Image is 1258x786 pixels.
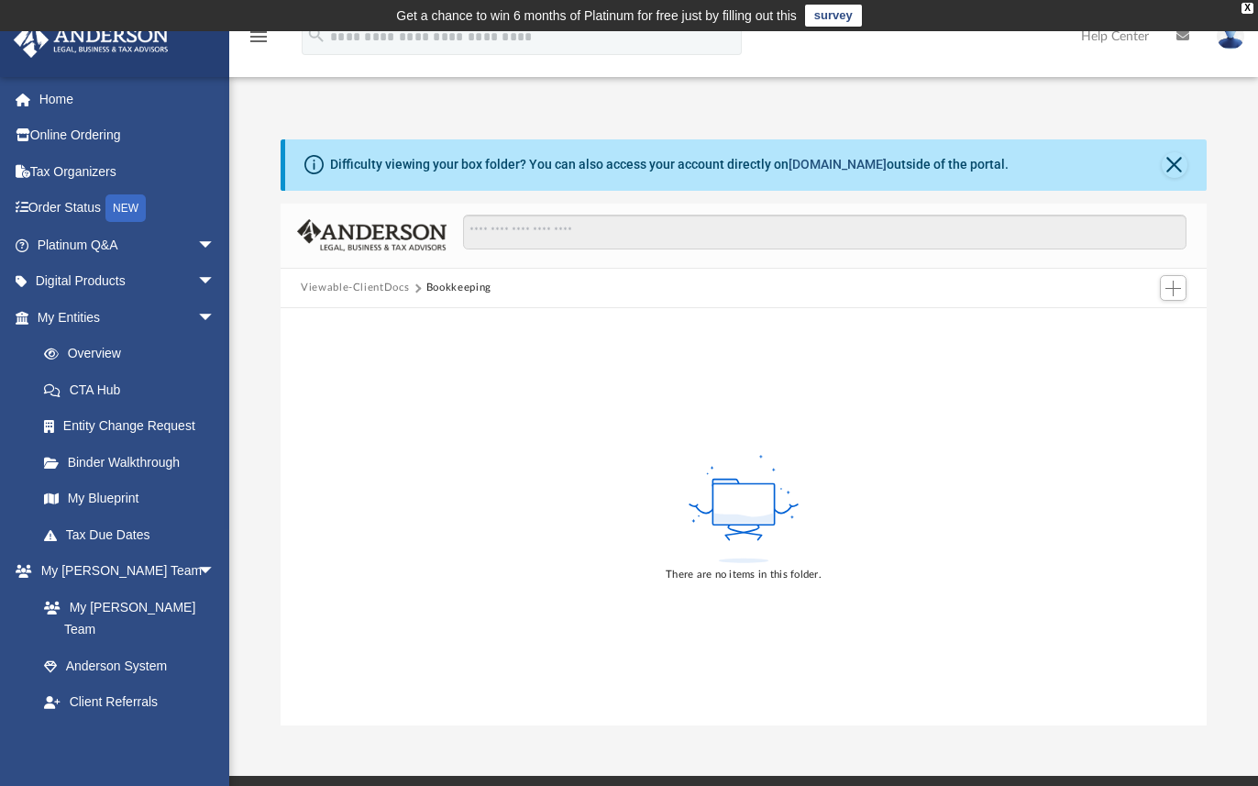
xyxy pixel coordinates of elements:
span: arrow_drop_down [197,553,234,591]
a: Platinum Q&Aarrow_drop_down [13,227,243,263]
img: User Pic [1217,23,1244,50]
div: Difficulty viewing your box folder? You can also access your account directly on outside of the p... [330,155,1009,174]
button: Close [1162,152,1187,178]
span: arrow_drop_down [197,263,234,301]
a: Order StatusNEW [13,190,243,227]
div: Get a chance to win 6 months of Platinum for free just by filling out this [396,5,797,27]
i: menu [248,26,270,48]
a: My [PERSON_NAME] Team [26,589,225,648]
a: My Entitiesarrow_drop_down [13,299,243,336]
a: Entity Change Request [26,408,243,445]
a: Overview [26,336,243,372]
div: There are no items in this folder. [666,567,822,583]
span: arrow_drop_down [197,227,234,264]
a: Binder Walkthrough [26,444,243,481]
a: menu [248,35,270,48]
a: Tax Organizers [13,153,243,190]
a: My [PERSON_NAME] Teamarrow_drop_down [13,553,234,590]
a: My Blueprint [26,481,234,517]
a: Anderson System [26,648,234,684]
a: Digital Productsarrow_drop_down [13,263,243,300]
a: Client Referrals [26,684,234,721]
button: Bookkeeping [426,280,491,296]
a: [DOMAIN_NAME] [789,157,887,172]
button: Add [1160,275,1187,301]
img: Anderson Advisors Platinum Portal [8,22,174,58]
a: Online Ordering [13,117,243,154]
button: Viewable-ClientDocs [301,280,409,296]
a: Home [13,81,243,117]
input: Search files and folders [463,215,1186,249]
a: My Documentsarrow_drop_down [13,720,234,757]
a: survey [805,5,862,27]
a: CTA Hub [26,371,243,408]
div: NEW [105,194,146,222]
div: close [1241,3,1253,14]
a: Tax Due Dates [26,516,243,553]
span: arrow_drop_down [197,720,234,758]
i: search [306,25,326,45]
span: arrow_drop_down [197,299,234,337]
